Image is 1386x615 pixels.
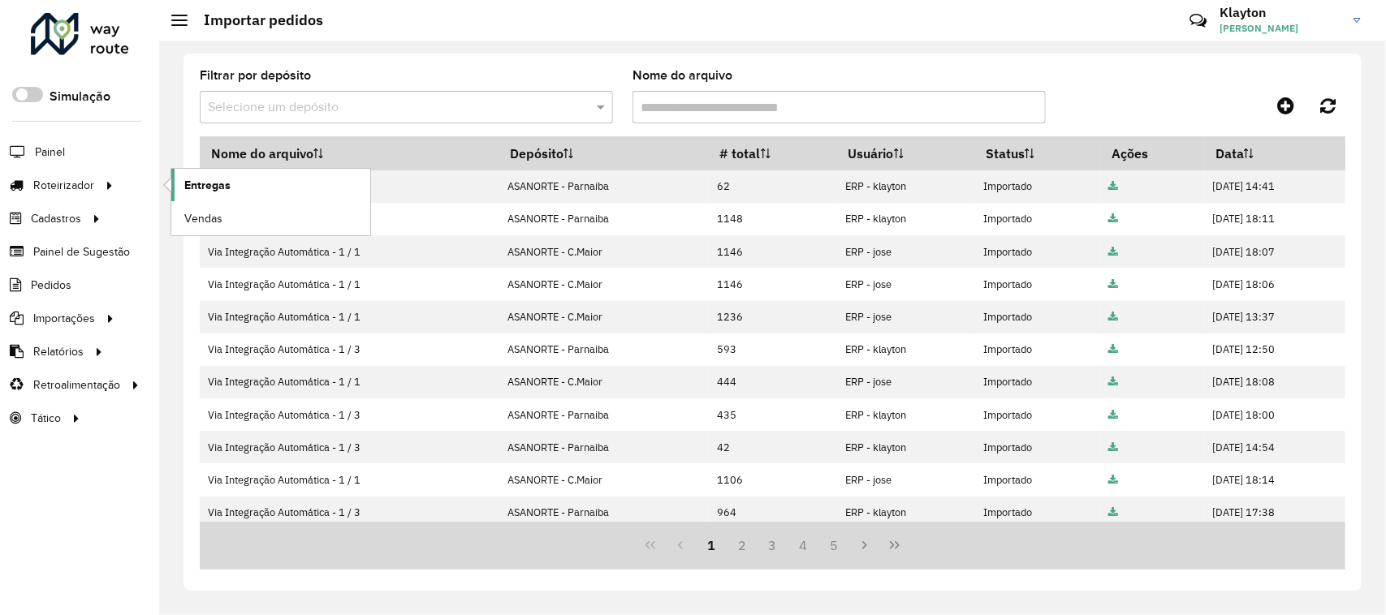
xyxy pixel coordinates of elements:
[837,333,975,366] td: ERP - klayton
[709,497,837,529] td: 964
[499,268,709,300] td: ASANORTE - C.Maior
[709,268,837,300] td: 1146
[837,170,975,203] td: ERP - klayton
[818,530,849,561] button: 5
[709,366,837,398] td: 444
[975,333,1101,366] td: Importado
[499,497,709,529] td: ASANORTE - Parnaiba
[188,11,323,29] h2: Importar pedidos
[200,497,499,529] td: Via Integração Automática - 1 / 3
[31,210,81,227] span: Cadastros
[975,301,1101,333] td: Importado
[499,301,709,333] td: ASANORTE - C.Maior
[200,268,499,300] td: Via Integração Automática - 1 / 1
[50,87,110,106] label: Simulação
[200,366,499,398] td: Via Integração Automática - 1 / 1
[33,243,130,260] span: Painel de Sugestão
[837,463,975,496] td: ERP - jose
[975,398,1101,431] td: Importado
[975,497,1101,529] td: Importado
[200,235,499,268] td: Via Integração Automática - 1 / 1
[709,333,837,366] td: 593
[879,530,910,561] button: Last Page
[1204,398,1345,431] td: [DATE] 18:00
[200,333,499,366] td: Via Integração Automática - 1 / 3
[200,431,499,463] td: Via Integração Automática - 1 / 3
[633,66,732,85] label: Nome do arquivo
[33,310,95,327] span: Importações
[499,333,709,366] td: ASANORTE - Parnaiba
[727,530,758,561] button: 2
[837,366,975,398] td: ERP - jose
[499,136,709,170] th: Depósito
[499,463,709,496] td: ASANORTE - C.Maior
[499,398,709,431] td: ASANORTE - Parnaiba
[1109,277,1119,291] a: Arquivo completo
[1204,136,1345,170] th: Data
[33,343,84,360] span: Relatórios
[200,66,311,85] label: Filtrar por depósito
[1204,366,1345,398] td: [DATE] 18:08
[696,530,727,561] button: 1
[31,410,61,427] span: Tático
[709,136,837,170] th: # total
[171,202,370,234] a: Vendas
[171,169,370,201] a: Entregas
[837,203,975,235] td: ERP - klayton
[975,136,1101,170] th: Status
[975,463,1101,496] td: Importado
[200,463,499,496] td: Via Integração Automática - 1 / 1
[788,530,818,561] button: 4
[33,376,120,394] span: Retroalimentação
[31,277,71,294] span: Pedidos
[975,203,1101,235] td: Importado
[1109,408,1119,422] a: Arquivo completo
[837,497,975,529] td: ERP - klayton
[849,530,880,561] button: Next Page
[499,203,709,235] td: ASANORTE - Parnaiba
[1109,212,1119,226] a: Arquivo completo
[184,210,222,227] span: Vendas
[837,398,975,431] td: ERP - klayton
[837,136,975,170] th: Usuário
[837,235,975,268] td: ERP - jose
[499,431,709,463] td: ASANORTE - Parnaiba
[709,170,837,203] td: 62
[1204,268,1345,300] td: [DATE] 18:06
[975,235,1101,268] td: Importado
[35,144,65,161] span: Painel
[1220,21,1341,36] span: [PERSON_NAME]
[975,170,1101,203] td: Importado
[499,366,709,398] td: ASANORTE - C.Maior
[758,530,788,561] button: 3
[975,268,1101,300] td: Importado
[709,463,837,496] td: 1106
[837,431,975,463] td: ERP - klayton
[709,301,837,333] td: 1236
[1109,505,1119,519] a: Arquivo completo
[837,268,975,300] td: ERP - jose
[1109,179,1119,193] a: Arquivo completo
[1109,342,1119,356] a: Arquivo completo
[1109,375,1119,389] a: Arquivo completo
[709,203,837,235] td: 1148
[200,301,499,333] td: Via Integração Automática - 1 / 1
[1204,235,1345,268] td: [DATE] 18:07
[184,177,231,194] span: Entregas
[1204,170,1345,203] td: [DATE] 14:41
[975,431,1101,463] td: Importado
[1204,497,1345,529] td: [DATE] 17:38
[1220,5,1341,20] h3: Klayton
[33,177,94,194] span: Roteirizador
[1204,431,1345,463] td: [DATE] 14:54
[1109,473,1119,487] a: Arquivo completo
[200,136,499,170] th: Nome do arquivo
[499,170,709,203] td: ASANORTE - Parnaiba
[1204,203,1345,235] td: [DATE] 18:11
[499,235,709,268] td: ASANORTE - C.Maior
[1181,3,1215,38] a: Contato Rápido
[975,366,1101,398] td: Importado
[1204,463,1345,496] td: [DATE] 18:14
[1109,441,1119,454] a: Arquivo completo
[709,235,837,268] td: 1146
